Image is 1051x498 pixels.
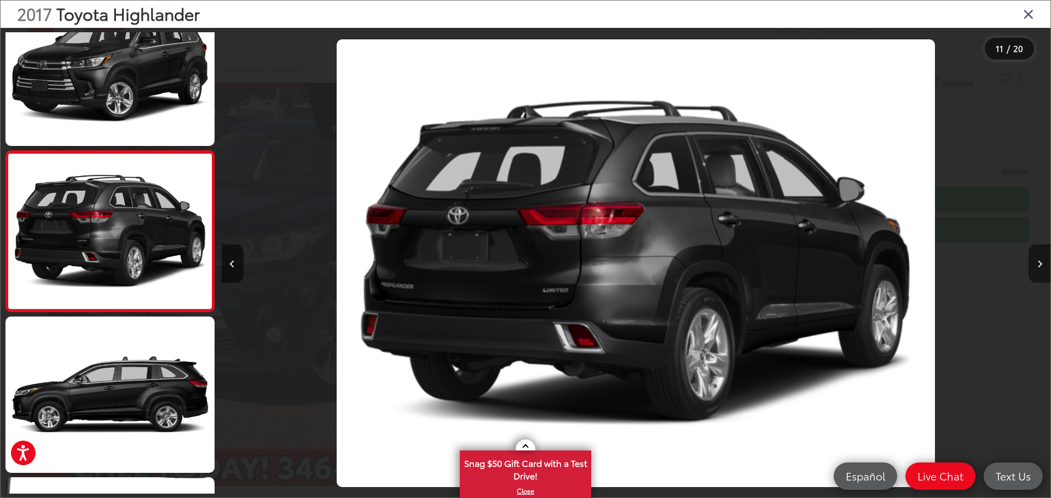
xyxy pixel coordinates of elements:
img: 2017 Toyota Highlander Limited [337,39,935,488]
span: Snag $50 Gift Card with a Test Drive! [461,452,590,485]
span: Text Us [990,469,1036,483]
span: Toyota Highlander [56,2,200,25]
a: Text Us [984,462,1043,490]
span: Live Chat [912,469,969,483]
span: 11 [996,42,1003,54]
button: Previous image [222,244,244,283]
span: 20 [1013,42,1023,54]
span: / [1006,45,1011,52]
div: 2017 Toyota Highlander Limited 10 [222,39,1050,488]
a: Live Chat [905,462,975,490]
img: 2017 Toyota Highlander Limited [6,154,213,309]
span: 2017 [17,2,52,25]
i: Close gallery [1023,7,1034,21]
span: Español [840,469,891,483]
button: Next image [1029,244,1050,283]
a: Español [834,462,897,490]
img: 2017 Toyota Highlander Limited [3,315,216,474]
